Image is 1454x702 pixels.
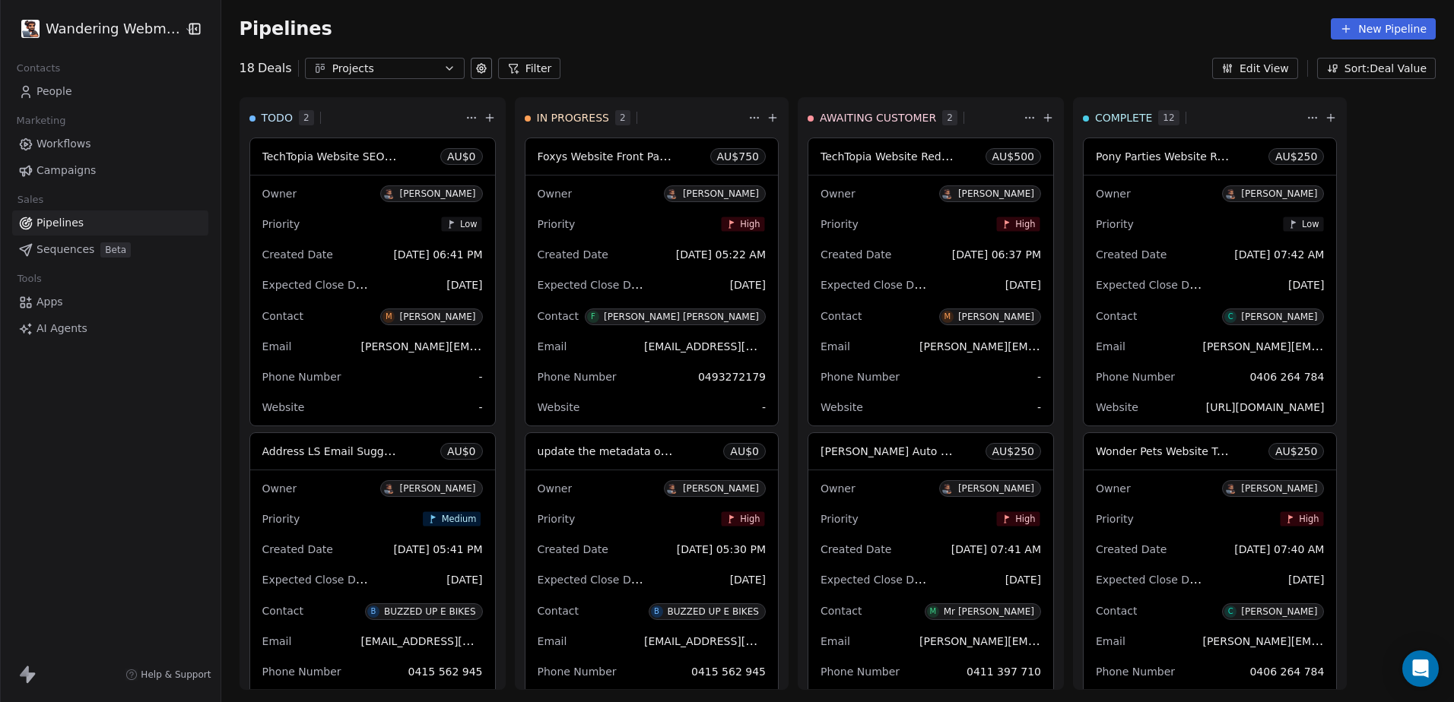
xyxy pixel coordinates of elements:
span: Priority [262,218,300,230]
img: D [1225,188,1237,200]
div: [PERSON_NAME] [958,483,1034,494]
div: C [1228,311,1233,323]
span: High [740,513,760,524]
span: Phone Number [1096,666,1175,678]
span: - [478,369,482,384]
a: AI Agents [12,316,208,341]
span: Contact [821,310,862,322]
span: Website [821,401,863,413]
a: SequencesBeta [12,237,208,262]
span: Website [262,401,305,413]
span: Pipelines [240,18,332,40]
span: Phone Number [821,666,900,678]
span: Priority [262,513,300,525]
span: 0411 397 710 [967,666,1041,678]
span: [DATE] [446,279,482,291]
span: Priority [538,513,576,525]
span: Email [538,340,567,353]
div: IN PROGRESS2 [525,98,745,138]
span: - [478,400,482,415]
span: Contact [262,605,303,617]
span: update the metadata of the website to align with advice regarding localisation. send through a sc... [538,444,1328,458]
span: AU$ 750 [717,149,759,164]
span: [EMAIL_ADDRESS][DOMAIN_NAME] [361,634,548,648]
span: Email [262,635,292,647]
span: Owner [262,482,297,495]
div: F [591,311,595,323]
span: Deals [258,59,292,77]
span: Apps [37,294,63,310]
span: AI Agents [37,321,87,337]
span: [DATE] 05:30 PM [677,543,766,555]
span: [DATE] 07:40 AM [1234,543,1324,555]
div: B [654,606,659,618]
span: [PERSON_NAME] Auto Website Remake [821,444,1029,458]
div: BUZZED UP E BIKES [668,606,759,617]
span: Priority [538,218,576,230]
img: D [666,188,678,200]
span: [DATE] 06:41 PM [393,248,482,261]
div: M [386,311,392,323]
span: Wandering Webmaster [46,19,180,39]
span: Owner [1096,188,1131,200]
span: Expected Close Date [1096,277,1207,292]
span: [EMAIL_ADDRESS][DOMAIN_NAME] [644,634,830,648]
img: logo.png [21,20,40,38]
span: Contact [1096,605,1137,617]
span: Created Date [821,248,891,261]
span: Contacts [10,57,67,80]
img: D [941,188,953,200]
img: D [1225,483,1237,495]
span: AU$ 500 [992,149,1034,164]
span: 0415 562 945 [408,666,483,678]
span: [DATE] 06:37 PM [952,248,1041,261]
span: Priority [821,513,859,525]
span: [DATE] [1005,279,1041,291]
span: [DATE] 05:22 AM [676,248,766,261]
a: Workflows [12,131,208,157]
img: D [383,188,395,200]
span: [URL][DOMAIN_NAME] [1206,401,1325,413]
span: Expected Close Date [1096,572,1207,587]
div: Mr [PERSON_NAME] [944,606,1034,617]
span: Created Date [821,543,891,555]
span: 2 [942,110,957,125]
span: Owner [821,188,856,200]
img: D [666,483,678,495]
div: TechTopia Website RedesignAU$500OwnerD[PERSON_NAME]PriorityHighCreated Date[DATE] 06:37 PMExpecte... [808,138,1054,426]
span: [DATE] 05:41 PM [393,543,482,555]
span: 2 [299,110,314,125]
span: People [37,84,72,100]
a: Apps [12,289,208,315]
div: TODO2 [249,98,462,138]
span: 0493272179 [698,371,766,383]
span: [DATE] [1005,574,1041,586]
div: B [371,606,376,618]
div: Open Intercom Messenger [1402,650,1439,687]
span: Expected Close Date [538,277,649,292]
button: Sort: Deal Value [1317,58,1436,79]
div: [PERSON_NAME] [1241,606,1317,617]
span: Contact [262,310,303,322]
span: AU$ 0 [447,444,476,459]
span: Expected Close Date [262,277,373,292]
div: [PERSON_NAME] [683,188,759,199]
a: Campaigns [12,158,208,183]
span: Workflows [37,136,91,152]
span: [DATE] [730,279,766,291]
span: Wonder Pets Website Transfer [1096,444,1255,458]
span: COMPLETE [1095,110,1152,125]
span: Website [538,401,580,413]
span: AU$ 250 [1275,444,1317,459]
div: [PERSON_NAME] [PERSON_NAME] [604,311,759,322]
span: Contact [821,605,862,617]
span: [PERSON_NAME][EMAIL_ADDRESS][DOMAIN_NAME] [919,634,1194,648]
span: Owner [538,188,573,200]
span: Tools [11,267,48,290]
span: High [1015,218,1035,229]
div: M [944,311,951,323]
span: High [740,218,760,229]
div: [PERSON_NAME] [399,311,475,322]
span: Created Date [262,543,333,555]
span: Phone Number [538,371,617,383]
